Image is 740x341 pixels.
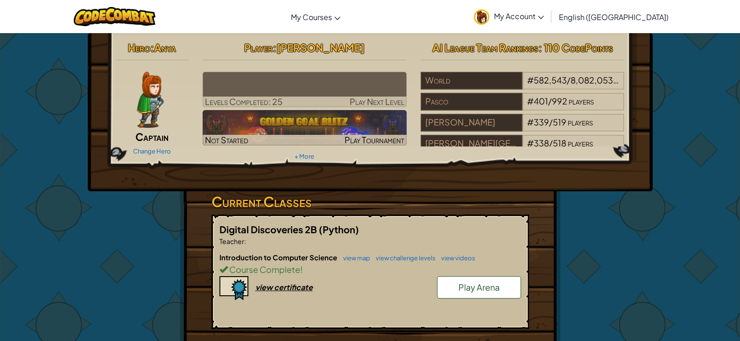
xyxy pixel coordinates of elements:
span: Introduction to Computer Science [219,253,338,262]
span: 8,082,053 [571,75,619,85]
span: / [549,138,553,148]
a: [PERSON_NAME]#339/519players [421,123,625,133]
span: Course Complete [228,264,300,275]
span: Player [244,41,273,54]
span: Digital Discoveries 2B [219,223,319,235]
img: Golden Goal [203,110,407,146]
a: view certificate [219,282,313,292]
span: My Account [494,11,544,21]
a: English ([GEOGRAPHIC_DATA]) [554,4,673,29]
a: Play Next Level [203,72,407,107]
span: Teacher [219,237,244,245]
div: Pasco [421,93,522,111]
span: 582,543 [534,75,567,85]
a: My Account [469,2,549,31]
span: # [527,75,534,85]
span: English ([GEOGRAPHIC_DATA]) [559,12,669,22]
span: [PERSON_NAME] [276,41,365,54]
div: view certificate [255,282,313,292]
span: Anya [154,41,176,54]
span: : [244,237,246,245]
img: avatar [474,9,489,25]
a: view videos [437,254,475,262]
span: : 110 CodePoints [538,41,613,54]
span: / [567,75,571,85]
span: ! [300,264,303,275]
span: 519 [553,117,566,127]
span: 992 [552,96,567,106]
a: World#582,543/8,082,053players [421,81,625,91]
span: players [569,96,594,106]
span: Play Next Level [350,96,404,107]
span: 339 [534,117,549,127]
span: # [527,96,534,106]
span: Play Tournament [345,134,404,145]
img: captain-pose.png [137,72,163,128]
span: / [548,96,552,106]
span: AI League Team Rankings [432,41,538,54]
span: Play Arena [458,282,500,292]
h3: Current Classes [211,191,529,212]
a: My Courses [286,4,345,29]
a: view map [338,254,370,262]
span: players [568,138,593,148]
a: Not StartedPlay Tournament [203,110,407,146]
span: Levels Completed: 25 [205,96,282,107]
span: 338 [534,138,549,148]
div: [PERSON_NAME] [421,114,522,132]
div: [PERSON_NAME][GEOGRAPHIC_DATA] [421,135,522,153]
a: + More [295,153,314,160]
span: # [527,117,534,127]
div: World [421,72,522,90]
span: Not Started [205,134,248,145]
span: My Courses [291,12,332,22]
span: players [568,117,593,127]
span: # [527,138,534,148]
a: [PERSON_NAME][GEOGRAPHIC_DATA]#338/518players [421,144,625,154]
a: Pasco#401/992players [421,102,625,112]
span: (Python) [319,223,359,235]
img: certificate-icon.png [219,276,248,300]
span: : [150,41,154,54]
a: view challenge levels [371,254,436,262]
span: Captain [135,130,169,143]
span: : [273,41,276,54]
span: 401 [534,96,548,106]
a: Change Hero [133,147,171,155]
span: / [549,117,553,127]
span: 518 [553,138,566,148]
span: Hero [128,41,150,54]
img: CodeCombat logo [74,7,155,26]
